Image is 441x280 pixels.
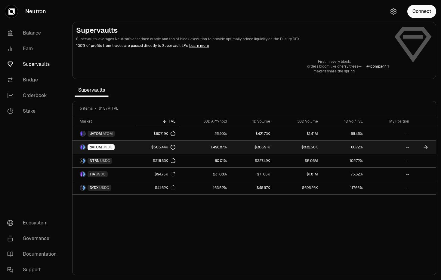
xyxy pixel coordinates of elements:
span: Supervaults [75,84,109,96]
p: 100% of profits from trades are passed directly to Supervault LPs. [76,43,389,48]
img: dATOM Logo [80,131,82,136]
span: DYDX [90,185,99,190]
span: USDC [103,145,113,150]
p: orders bloom like cherry trees— [307,64,362,69]
span: dATOM [90,145,102,150]
div: 1D Vol/TVL [325,119,363,124]
a: $318.83K [136,154,179,167]
span: TIA [90,172,95,177]
img: USDC Logo [83,172,85,177]
h2: Supervaults [76,26,389,35]
img: USDC Logo [83,158,85,163]
a: @jcompagni1 [366,64,389,69]
a: NTRN LogoUSDC LogoNTRNUSDC [72,154,136,167]
div: 30D Volume [277,119,318,124]
a: Ecosystem [2,215,65,231]
a: 163.52% [179,181,230,194]
a: 75.62% [322,168,366,181]
div: $94.75K [155,172,175,177]
img: TIA Logo [80,172,82,177]
button: Connect [407,5,436,18]
span: USDC [96,172,106,177]
a: $607.19K [136,127,179,140]
a: DYDX LogoUSDC LogoDYDXUSDC [72,181,136,194]
a: $5.08M [274,154,321,167]
span: 5 items [80,106,93,111]
div: $607.19K [153,131,175,136]
a: dATOM LogoATOM LogodATOMATOM [72,127,136,140]
span: USDC [99,185,109,190]
div: Market [80,119,132,124]
span: ATOM [103,131,113,136]
a: Support [2,262,65,278]
div: TVL [140,119,175,124]
span: dATOM [90,131,102,136]
img: DYDX Logo [80,185,82,190]
a: 1,496.87% [179,141,230,154]
p: @ jcompagni1 [366,64,389,69]
img: NTRN Logo [80,158,82,163]
div: 30D APY/hold [183,119,227,124]
a: Bridge [2,72,65,88]
a: Orderbook [2,88,65,103]
div: 1D Volume [234,119,270,124]
a: $505.44K [136,141,179,154]
a: Learn more [189,43,209,48]
a: $1.81M [274,168,321,181]
span: NTRN [90,158,100,163]
span: USDC [100,158,110,163]
a: 26.40% [179,127,230,140]
a: Stake [2,103,65,119]
a: -- [366,181,413,194]
div: My Position [370,119,409,124]
div: $41.62K [155,185,175,190]
img: ATOM Logo [83,131,85,136]
a: 80.01% [179,154,230,167]
div: $505.44K [151,145,175,150]
a: 69.46% [322,127,366,140]
a: TIA LogoUSDC LogoTIAUSDC [72,168,136,181]
a: Supervaults [2,56,65,72]
img: dATOM Logo [80,145,82,150]
a: $48.97K [230,181,274,194]
a: $327.49K [230,154,274,167]
a: $1.41M [274,127,321,140]
a: Governance [2,231,65,246]
a: 231.08% [179,168,230,181]
a: 117.65% [322,181,366,194]
a: dATOM LogoUSDC LogodATOMUSDC [72,141,136,154]
a: Documentation [2,246,65,262]
a: 102.72% [322,154,366,167]
a: Earn [2,41,65,56]
span: $1.57M TVL [99,106,118,111]
a: -- [366,141,413,154]
p: makers share the spring. [307,69,362,74]
a: $306.91K [230,141,274,154]
a: 60.72% [322,141,366,154]
p: First in every block, [307,59,362,64]
a: Balance [2,25,65,41]
a: $41.62K [136,181,179,194]
img: USDC Logo [83,185,85,190]
a: First in every block,orders bloom like cherry trees—makers share the spring. [307,59,362,74]
a: -- [366,168,413,181]
a: $696.26K [274,181,321,194]
p: Supervaults leverages Neutron's enshrined oracle and top of block execution to provide optimally ... [76,36,389,42]
a: -- [366,154,413,167]
a: -- [366,127,413,140]
a: $71.65K [230,168,274,181]
img: USDC Logo [83,145,85,150]
a: $94.75K [136,168,179,181]
a: $832.50K [274,141,321,154]
div: $318.83K [153,158,175,163]
a: $421.73K [230,127,274,140]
